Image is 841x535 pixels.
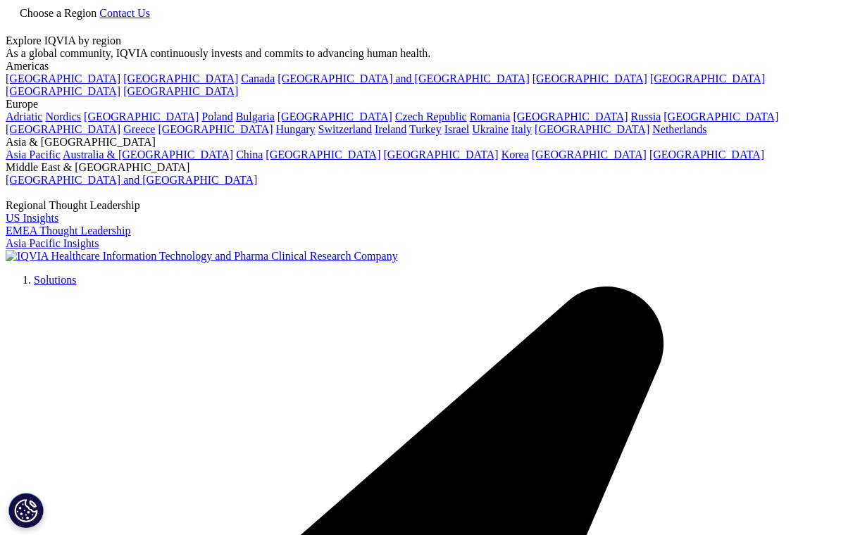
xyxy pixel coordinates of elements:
[6,47,835,60] div: As a global community, IQVIA continuously invests and commits to advancing human health.
[444,123,470,135] a: Israel
[511,123,532,135] a: Italy
[278,73,529,84] a: [GEOGRAPHIC_DATA] and [GEOGRAPHIC_DATA]
[6,123,120,135] a: [GEOGRAPHIC_DATA]
[375,123,406,135] a: Ireland
[276,123,316,135] a: Hungary
[236,111,275,122] a: Bulgaria
[395,111,467,122] a: Czech Republic
[6,85,120,97] a: [GEOGRAPHIC_DATA]
[6,60,835,73] div: Americas
[6,136,835,149] div: Asia & [GEOGRAPHIC_DATA]
[123,123,155,135] a: Greece
[34,274,76,286] a: Solutions
[532,73,647,84] a: [GEOGRAPHIC_DATA]
[6,199,835,212] div: Regional Thought Leadership
[278,111,392,122] a: [GEOGRAPHIC_DATA]
[384,149,499,160] a: [GEOGRAPHIC_DATA]
[241,73,275,84] a: Canada
[535,123,649,135] a: [GEOGRAPHIC_DATA]
[318,123,372,135] a: Switzerland
[6,73,120,84] a: [GEOGRAPHIC_DATA]
[123,73,238,84] a: [GEOGRAPHIC_DATA]
[158,123,273,135] a: [GEOGRAPHIC_DATA]
[6,250,398,263] img: IQVIA Healthcare Information Technology and Pharma Clinical Research Company
[6,212,58,224] a: US Insights
[631,111,661,122] a: Russia
[63,149,233,160] a: Australia & [GEOGRAPHIC_DATA]
[6,225,130,237] a: EMEA Thought Leadership
[652,123,706,135] a: Netherlands
[6,98,835,111] div: Europe
[502,149,529,160] a: Korea
[513,111,628,122] a: [GEOGRAPHIC_DATA]
[20,7,96,19] span: Choose a Region
[6,174,257,186] a: [GEOGRAPHIC_DATA] and [GEOGRAPHIC_DATA]
[409,123,442,135] a: Turkey
[84,111,199,122] a: [GEOGRAPHIC_DATA]
[45,111,81,122] a: Nordics
[6,161,835,174] div: Middle East & [GEOGRAPHIC_DATA]
[6,34,835,47] div: Explore IQVIA by region
[6,237,99,249] a: Asia Pacific Insights
[6,111,42,122] a: Adriatic
[123,85,238,97] a: [GEOGRAPHIC_DATA]
[99,7,150,19] a: Contact Us
[470,111,511,122] a: Romania
[6,149,61,160] a: Asia Pacific
[266,149,380,160] a: [GEOGRAPHIC_DATA]
[664,111,778,122] a: [GEOGRAPHIC_DATA]
[649,149,764,160] a: [GEOGRAPHIC_DATA]
[532,149,647,160] a: [GEOGRAPHIC_DATA]
[650,73,765,84] a: [GEOGRAPHIC_DATA]
[236,149,263,160] a: China
[8,493,44,528] button: Cookie-Einstellungen
[201,111,232,122] a: Poland
[472,123,509,135] a: Ukraine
